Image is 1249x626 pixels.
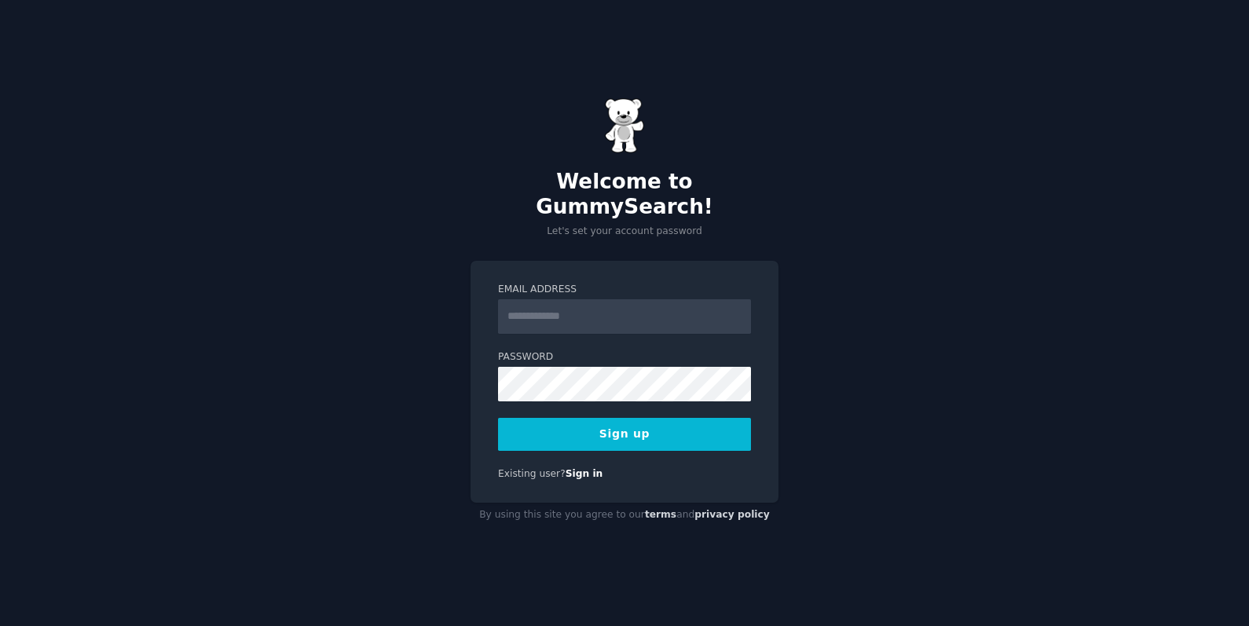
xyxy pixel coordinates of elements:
img: Gummy Bear [605,98,644,153]
label: Password [498,350,751,364]
p: Let's set your account password [471,225,778,239]
a: Sign in [566,468,603,479]
div: By using this site you agree to our and [471,503,778,528]
a: privacy policy [694,509,770,520]
h2: Welcome to GummySearch! [471,170,778,219]
a: terms [645,509,676,520]
button: Sign up [498,418,751,451]
label: Email Address [498,283,751,297]
span: Existing user? [498,468,566,479]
